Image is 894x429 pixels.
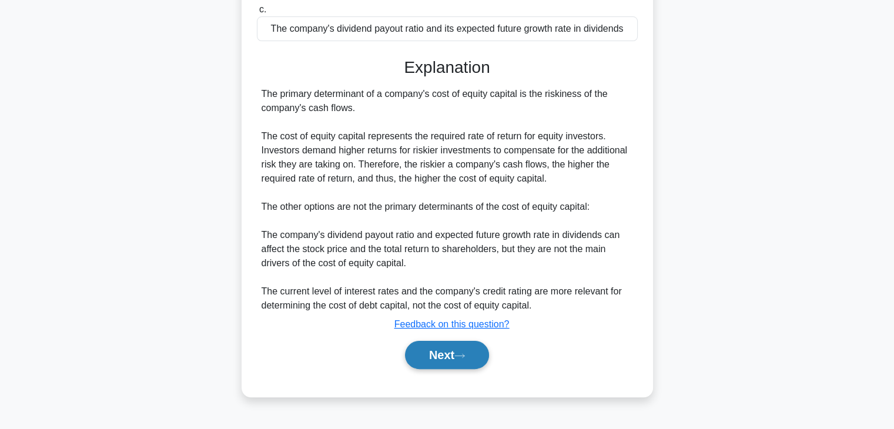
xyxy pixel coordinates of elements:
div: The primary determinant of a company's cost of equity capital is the riskiness of the company's c... [262,87,633,313]
div: The company's dividend payout ratio and its expected future growth rate in dividends [257,16,638,41]
span: c. [259,4,266,14]
h3: Explanation [264,58,631,78]
button: Next [405,341,489,369]
a: Feedback on this question? [394,319,510,329]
